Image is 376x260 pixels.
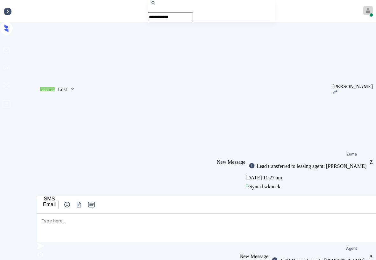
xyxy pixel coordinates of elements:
[75,201,83,208] img: icon-zuma
[43,202,56,207] div: Email
[75,201,84,208] button: icon-zuma
[70,86,75,92] img: icon-zuma
[363,6,373,15] img: avatar
[217,159,245,165] span: New Message
[245,182,370,191] div: Sync'd w knock
[2,99,11,111] span: profile
[245,173,370,182] div: [DATE] 11:27 am
[3,8,60,14] div: Inbox / [PERSON_NAME]
[40,87,54,92] div: Inbound
[346,152,357,156] div: Zuma
[63,201,72,208] button: icon-zuma
[332,90,337,94] img: icon-zuma
[63,201,71,208] img: icon-zuma
[37,242,44,250] img: icon-zuma
[58,87,67,92] div: Lost
[255,163,366,169] div: Lead transferred to leasing agent: [PERSON_NAME]
[37,251,44,259] img: icon-zuma
[249,162,255,169] img: icon-zuma
[370,159,373,165] div: Z
[332,84,373,90] div: [PERSON_NAME]
[43,196,56,202] div: SMS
